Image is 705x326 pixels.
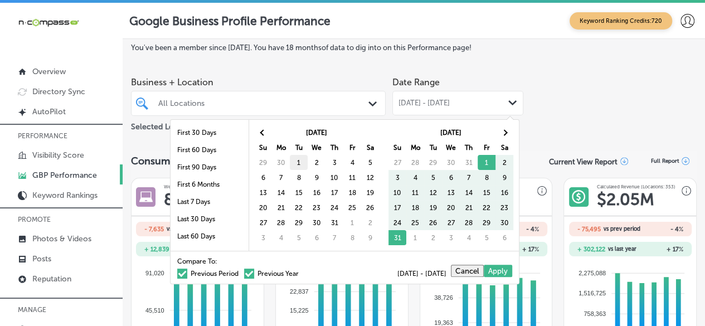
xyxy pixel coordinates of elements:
[478,230,495,245] td: 5
[290,306,309,313] tspan: 15,225
[343,185,361,200] td: 18
[388,140,406,155] th: Su
[478,140,495,155] th: Fr
[478,170,495,185] td: 8
[577,226,601,233] h2: - 75,495
[478,200,495,215] td: 22
[434,319,453,326] tspan: 19,363
[164,189,217,210] h1: 83,384
[254,170,272,185] td: 6
[171,228,249,245] li: Last 60 Days
[18,17,79,28] img: 660ab0bf-5cc7-4cb8-ba1c-48b5ae0f18e60NCTV_CLogo_TV_Black_-500x88.png
[158,99,369,108] div: All Locations
[406,185,424,200] td: 11
[424,230,442,245] td: 2
[343,155,361,170] td: 4
[361,230,379,245] td: 9
[406,200,424,215] td: 18
[272,215,290,230] td: 28
[639,246,683,253] h2: + 17
[272,185,290,200] td: 14
[144,226,164,233] h2: - 7,635
[325,200,343,215] td: 24
[604,226,640,232] span: vs prev period
[478,215,495,230] td: 29
[325,230,343,245] td: 7
[361,170,379,185] td: 12
[32,191,98,200] p: Keyword Rankings
[495,200,513,215] td: 23
[308,200,325,215] td: 23
[244,270,299,277] label: Previous Year
[290,185,308,200] td: 15
[171,142,249,159] li: First 60 Days
[406,230,424,245] td: 1
[442,140,460,155] th: We
[478,155,495,170] td: 1
[32,254,51,264] p: Posts
[272,125,361,140] th: [DATE]
[406,155,424,170] td: 28
[460,215,478,230] td: 28
[424,170,442,185] td: 5
[398,99,450,108] span: [DATE] - [DATE]
[272,170,290,185] td: 7
[442,215,460,230] td: 27
[171,211,249,228] li: Last 30 Days
[290,288,309,295] tspan: 22,837
[290,215,308,230] td: 29
[272,140,290,155] th: Mo
[171,159,249,176] li: First 90 Days
[343,200,361,215] td: 25
[442,185,460,200] td: 13
[325,185,343,200] td: 17
[460,230,478,245] td: 4
[144,246,169,253] h2: + 12,839
[388,230,406,245] td: 31
[361,185,379,200] td: 19
[325,215,343,230] td: 31
[272,230,290,245] td: 4
[308,230,325,245] td: 6
[171,124,249,142] li: First 30 Days
[171,176,249,193] li: First 6 Months
[578,270,606,276] tspan: 2,275,088
[290,200,308,215] td: 22
[388,215,406,230] td: 24
[442,200,460,215] td: 20
[325,155,343,170] td: 3
[424,185,442,200] td: 12
[254,140,272,155] th: Su
[131,155,263,167] span: Consumer Actions Overview
[308,140,325,155] th: We
[254,230,272,245] td: 3
[254,200,272,215] td: 20
[484,265,512,277] button: Apply
[442,170,460,185] td: 6
[460,185,478,200] td: 14
[478,185,495,200] td: 15
[167,226,203,232] span: vs prev period
[679,246,683,253] span: %
[164,184,196,189] h3: Website Clicks
[290,155,308,170] td: 1
[145,306,164,313] tspan: 45,510
[343,230,361,245] td: 8
[406,140,424,155] th: Mo
[290,140,308,155] th: Tu
[388,155,406,170] td: 27
[424,155,442,170] td: 29
[290,230,308,245] td: 5
[570,12,672,30] span: Keyword Ranking Credits: 720
[608,246,636,252] span: vs last year
[442,230,460,245] td: 3
[577,246,605,253] h2: + 302,122
[434,294,453,301] tspan: 38,726
[388,185,406,200] td: 10
[460,155,478,170] td: 31
[534,246,539,253] span: %
[549,157,618,166] p: Current View Report
[584,310,606,317] tspan: 758,363
[171,193,249,211] li: Last 7 Days
[495,170,513,185] td: 9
